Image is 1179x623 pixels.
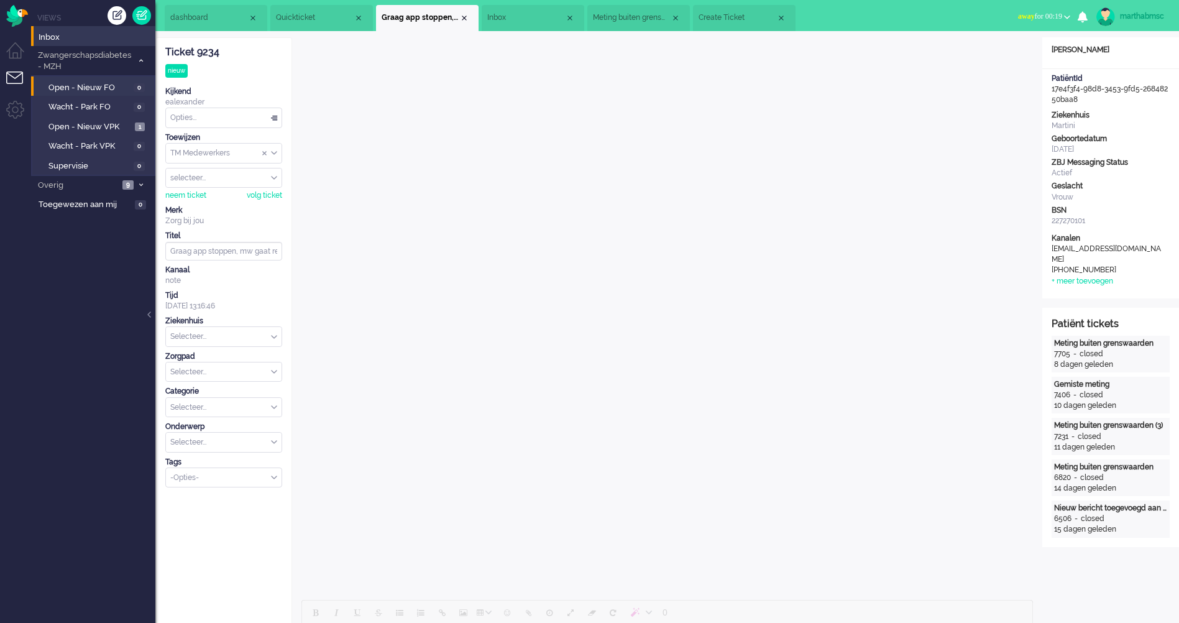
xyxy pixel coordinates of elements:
[1080,390,1103,400] div: closed
[165,265,282,275] div: Kanaal
[276,12,354,23] span: Quickticket
[1080,349,1103,359] div: closed
[48,141,131,152] span: Wacht - Park VPK
[6,72,34,99] li: Tickets menu
[1052,244,1163,265] div: [EMAIL_ADDRESS][DOMAIN_NAME]
[1070,390,1080,400] div: -
[165,97,282,108] div: ealexander
[1054,524,1167,535] div: 15 dagen geleden
[1052,317,1170,331] div: Patiënt tickets
[1096,7,1115,26] img: avatar
[165,216,282,226] div: Zorg bij jou
[6,5,28,27] img: flow_omnibird.svg
[382,12,459,23] span: Graag app stoppen, mw gaat retour verloskundige
[36,99,154,113] a: Wacht - Park FO 0
[165,205,282,216] div: Merk
[36,139,154,152] a: Wacht - Park VPK 0
[1054,442,1167,453] div: 11 dagen geleden
[48,101,131,113] span: Wacht - Park FO
[1054,400,1167,411] div: 10 dagen geleden
[1054,349,1070,359] div: 7705
[587,5,690,31] li: 7705
[6,8,28,17] a: Omnidesk
[6,101,34,129] li: Admin menu
[1120,10,1167,22] div: marthabmsc
[1081,514,1104,524] div: closed
[776,13,786,23] div: Close tab
[39,32,155,44] span: Inbox
[165,143,282,164] div: Assign Group
[1052,144,1170,155] div: [DATE]
[565,13,575,23] div: Close tab
[1052,157,1170,168] div: ZBJ Messaging Status
[1052,233,1170,244] div: Kanalen
[1018,12,1062,21] span: for 00:19
[1094,7,1167,26] a: marthabmsc
[1052,121,1170,131] div: Martini
[134,142,145,151] span: 0
[122,180,134,190] span: 9
[48,121,132,133] span: Open - Nieuw VPK
[48,82,131,94] span: Open - Nieuw FO
[165,132,282,143] div: Toewijzen
[699,12,776,23] span: Create Ticket
[270,5,373,31] li: Quickticket
[132,6,151,25] a: Quick Ticket
[165,5,267,31] li: Dashboard
[1054,473,1071,483] div: 6820
[36,180,119,192] span: Overig
[1070,349,1080,359] div: -
[165,290,282,301] div: Tijd
[135,200,146,210] span: 0
[134,162,145,171] span: 0
[165,351,282,362] div: Zorgpad
[593,12,671,23] span: Meting buiten grenswaarden
[36,119,154,133] a: Open - Nieuw VPK 1
[39,199,131,211] span: Toegewezen aan mij
[1052,73,1170,84] div: PatiëntId
[1052,110,1170,121] div: Ziekenhuis
[1052,192,1170,203] div: Vrouw
[1071,514,1081,524] div: -
[1052,134,1170,144] div: Geboortedatum
[6,42,34,70] li: Dashboard menu
[671,13,681,23] div: Close tab
[1054,379,1167,390] div: Gemiste meting
[1078,431,1101,442] div: closed
[1052,181,1170,192] div: Geslacht
[108,6,126,25] div: Creëer ticket
[376,5,479,31] li: 9234
[487,12,565,23] span: Inbox
[165,468,282,488] div: Select Tags
[1054,390,1070,400] div: 7406
[36,80,154,94] a: Open - Nieuw FO 0
[1054,431,1068,442] div: 7231
[165,290,282,311] div: [DATE] 13:16:46
[1052,265,1163,275] div: [PHONE_NUMBER]
[134,83,145,93] span: 0
[1018,12,1035,21] span: away
[1052,205,1170,216] div: BSN
[165,422,282,432] div: Onderwerp
[354,13,364,23] div: Close tab
[1054,483,1167,494] div: 14 dagen geleden
[248,13,258,23] div: Close tab
[482,5,584,31] li: View
[165,231,282,241] div: Titel
[170,12,248,23] span: dashboard
[1068,431,1078,442] div: -
[36,197,155,211] a: Toegewezen aan mij 0
[1052,216,1170,226] div: 227270101
[1052,276,1113,287] div: + meer toevoegen
[247,190,282,201] div: volg ticket
[5,5,725,27] body: Rich Text Area. Press ALT-0 for help.
[36,50,132,73] span: Zwangerschapsdiabetes - MZH
[135,122,145,132] span: 1
[37,12,155,23] li: Views
[1011,4,1078,31] li: awayfor 00:19
[693,5,796,31] li: createTicket.1756812197423
[1042,73,1179,105] div: 17e4f3f4-98d8-3453-9fd5-26848250baa8
[134,103,145,112] span: 0
[1054,359,1167,370] div: 8 dagen geleden
[1054,514,1071,524] div: 6506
